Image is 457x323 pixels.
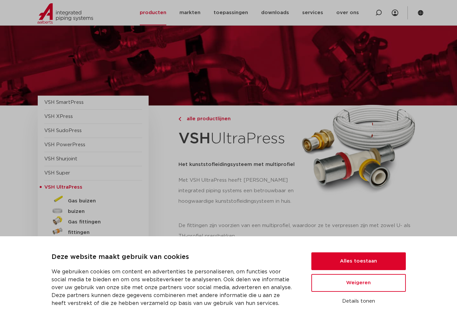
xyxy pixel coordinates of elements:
[178,126,297,151] h1: UltraPress
[44,226,142,237] a: fittingen
[311,296,406,307] button: Details tonen
[44,128,82,133] a: VSH SudoPress
[178,175,297,207] p: Met VSH UltraPress heeft [PERSON_NAME] integrated piping systems een betrouwbaar en hoogwaardige ...
[178,131,211,146] strong: VSH
[68,230,133,236] h5: fittingen
[44,205,142,216] a: buizen
[178,220,420,242] p: De fittingen zijn voorzien van een multiprofiel, waardoor ze te verpressen zijn met zowel U- als ...
[178,159,297,170] h5: Het kunststofleidingsysteem met multiprofiel
[311,274,406,292] button: Weigeren
[52,268,296,307] p: We gebruiken cookies om content en advertenties te personaliseren, om functies voor social media ...
[44,185,82,190] span: VSH UltraPress
[52,252,296,263] p: Deze website maakt gebruik van cookies
[44,156,77,161] a: VSH Shurjoint
[44,142,85,147] a: VSH PowerPress
[183,116,231,121] span: alle productlijnen
[44,195,142,205] a: Gas buizen
[178,117,181,121] img: chevron-right.svg
[68,209,133,215] h5: buizen
[178,115,297,123] a: alle productlijnen
[68,219,133,225] h5: Gas fittingen
[311,252,406,270] button: Alles toestaan
[44,171,70,175] a: VSH Super
[44,100,84,105] a: VSH SmartPress
[44,114,73,119] a: VSH XPress
[68,198,133,204] h5: Gas buizen
[44,216,142,226] a: Gas fittingen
